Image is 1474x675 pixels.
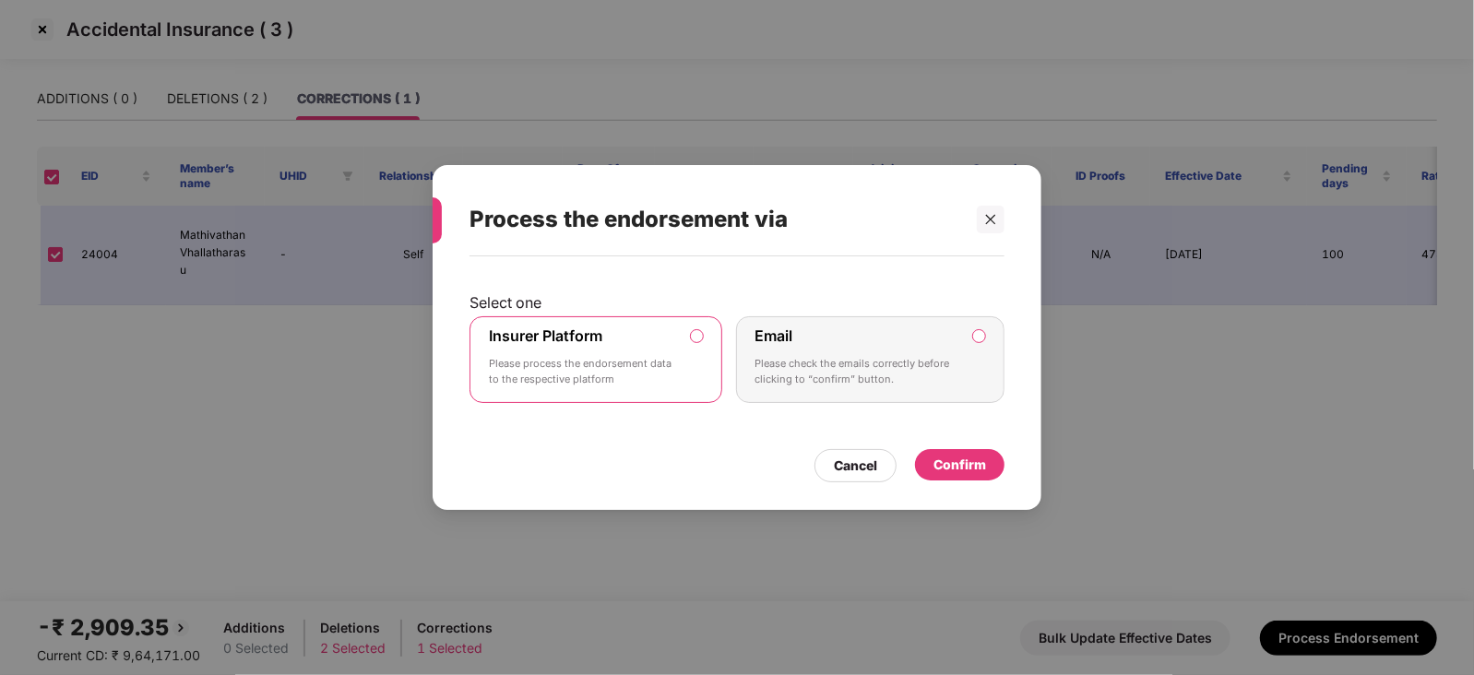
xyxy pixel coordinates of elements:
label: Insurer Platform [489,326,602,345]
span: close [984,213,997,226]
div: Process the endorsement via [470,184,960,255]
input: EmailPlease check the emails correctly before clicking to “confirm” button. [973,330,985,342]
p: Please check the emails correctly before clicking to “confirm” button. [755,356,960,388]
div: Confirm [933,455,986,475]
label: Email [755,326,793,345]
div: Cancel [834,456,877,476]
p: Please process the endorsement data to the respective platform [489,356,677,388]
p: Select one [470,293,1004,312]
input: Insurer PlatformPlease process the endorsement data to the respective platform [691,330,703,342]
